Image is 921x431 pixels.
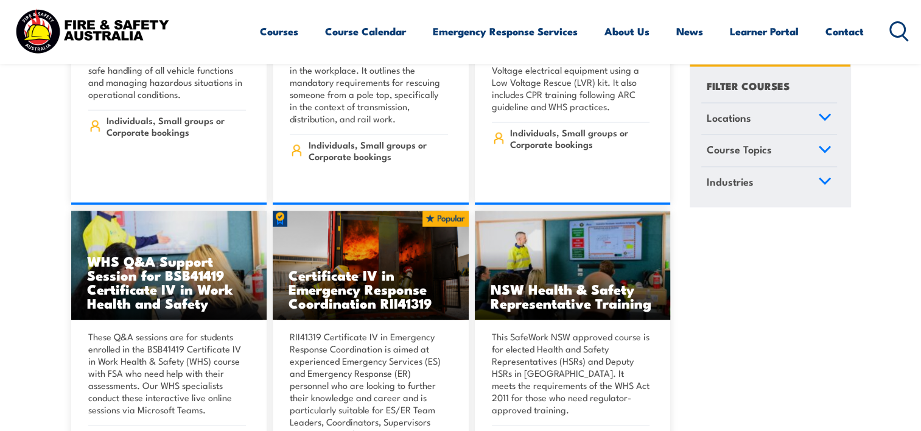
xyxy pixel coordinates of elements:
p: These Q&A sessions are for students enrolled in the BSB41419 Certificate IV in Work Health & Safe... [88,331,247,416]
a: Course Topics [701,135,837,167]
a: Industries [701,167,837,198]
a: About Us [604,15,650,47]
a: Locations [701,103,837,135]
p: This course with the pre-requisite included, covers the essential skills needed for pole top resc... [290,27,448,125]
span: Individuals, Small groups or Corporate bookings [309,139,448,162]
span: Industries [707,173,754,189]
h3: NSW Health & Safety Representative Training [491,282,655,310]
a: NSW Health & Safety Representative Training [475,211,671,321]
h3: Certificate IV in Emergency Response Coordination RII41319 [289,268,453,310]
a: Courses [260,15,298,47]
p: This training course teaches participants how to rescue an unconscious person from live Low Volta... [492,27,650,113]
h3: WHS Q&A Support Session for BSB41419 Certificate IV in Work Health and Safety [87,254,251,310]
span: Course Topics [707,141,772,158]
img: NSW Health & Safety Representative Refresher Training [475,211,671,321]
span: Individuals, Small groups or Corporate bookings [510,127,650,150]
a: WHS Q&A Support Session for BSB41419 Certificate IV in Work Health and Safety [71,211,267,321]
img: BSB41419 – Certificate IV in Work Health and Safety [71,211,267,321]
a: Certificate IV in Emergency Response Coordination RII41319 [273,211,469,321]
a: Course Calendar [325,15,406,47]
h4: FILTER COURSES [707,77,790,93]
p: This SafeWork NSW approved course is for elected Health and Safety Representatives (HSRs) and Dep... [492,331,650,416]
a: News [676,15,703,47]
p: This driving course covers the skills and knowledge needed to drive vehicles safely. It includes ... [88,27,247,100]
a: Contact [825,15,864,47]
img: RII41319 Certificate IV in Emergency Response Coordination [273,211,469,321]
span: Locations [707,109,751,125]
span: Individuals, Small groups or Corporate bookings [107,114,246,138]
a: Emergency Response Services [433,15,578,47]
a: Learner Portal [730,15,799,47]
